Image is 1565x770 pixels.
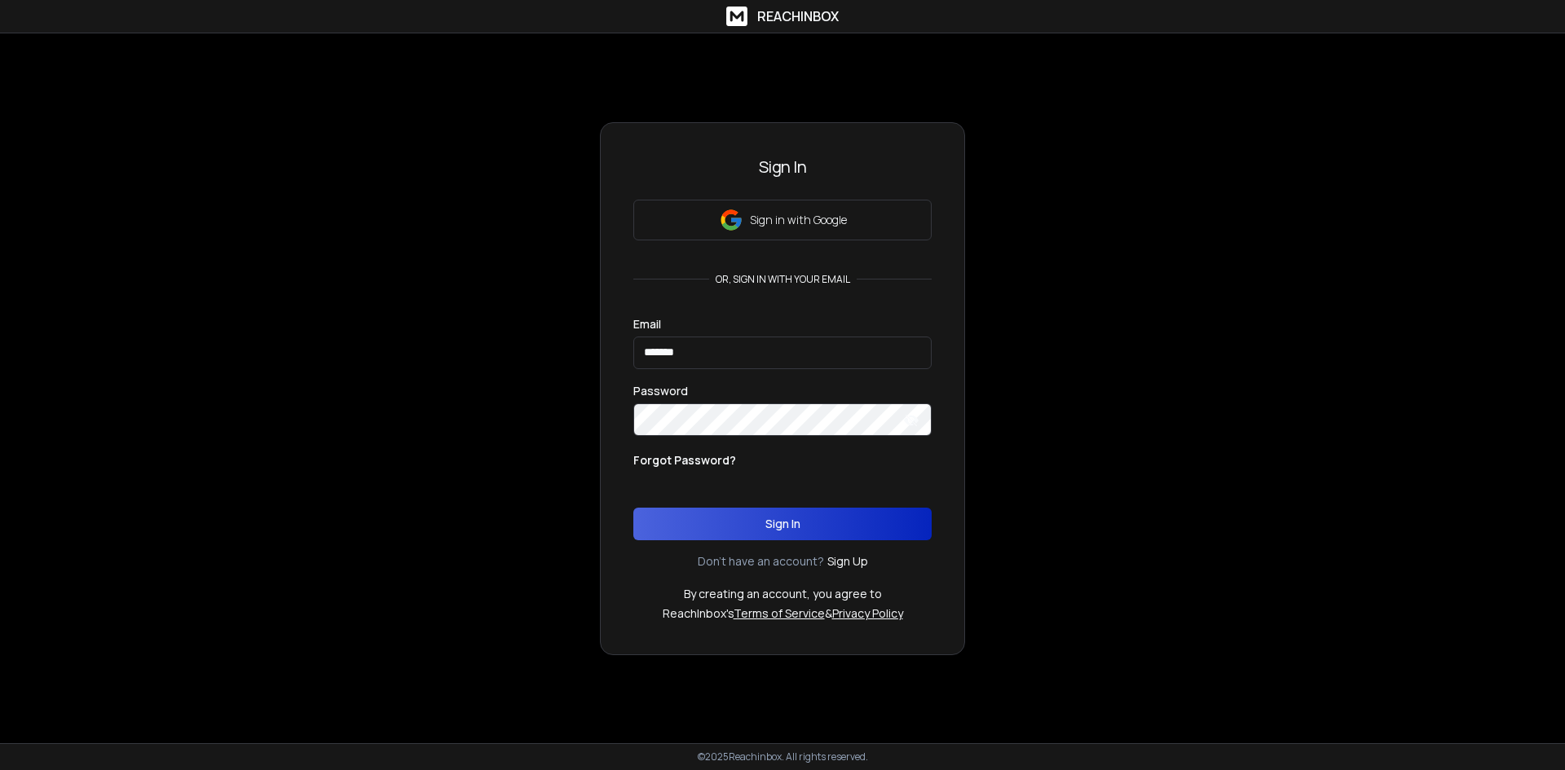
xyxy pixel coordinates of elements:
[698,750,868,763] p: © 2025 Reachinbox. All rights reserved.
[633,156,932,178] h3: Sign In
[832,605,903,621] a: Privacy Policy
[726,7,839,26] a: ReachInbox
[633,452,736,469] p: Forgot Password?
[684,586,882,602] p: By creating an account, you agree to
[633,319,661,330] label: Email
[633,508,932,540] button: Sign In
[709,273,857,286] p: or, sign in with your email
[633,385,688,397] label: Password
[827,553,868,570] a: Sign Up
[698,553,824,570] p: Don't have an account?
[750,212,847,228] p: Sign in with Google
[757,7,839,26] h1: ReachInbox
[633,200,932,240] button: Sign in with Google
[734,605,825,621] a: Terms of Service
[663,605,903,622] p: ReachInbox's &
